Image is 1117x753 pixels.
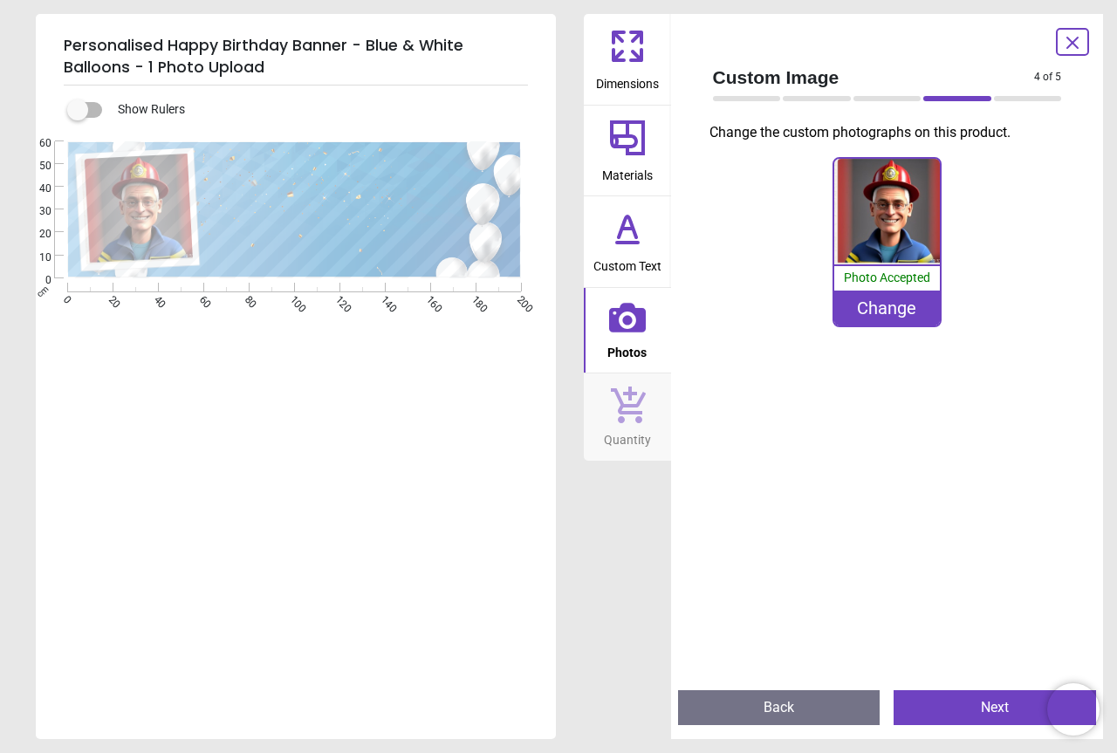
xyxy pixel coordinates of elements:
span: 140 [377,293,388,305]
button: Next [894,690,1096,725]
span: 10 [18,250,51,265]
span: Custom Text [593,250,661,276]
span: 40 [150,293,161,305]
span: 160 [422,293,434,305]
button: Materials [584,106,671,196]
span: Photos [607,336,647,362]
span: cm [34,283,50,298]
iframe: Brevo live chat [1047,683,1100,736]
span: 0 [18,273,51,288]
div: Change [834,291,940,325]
button: Quantity [584,373,671,461]
button: Back [678,690,881,725]
span: Quantity [604,423,651,449]
span: 120 [332,293,343,305]
span: 200 [514,293,525,305]
span: 40 [18,181,51,196]
span: Materials [602,159,653,185]
span: 20 [18,227,51,242]
span: 30 [18,204,51,219]
span: 50 [18,159,51,174]
span: 180 [468,293,479,305]
span: 20 [105,293,116,305]
div: Show Rulers [78,99,556,120]
span: 0 [59,293,71,305]
span: Photo Accepted [844,270,930,284]
span: 100 [286,293,298,305]
span: 4 of 5 [1034,70,1061,85]
span: 80 [241,293,252,305]
button: Photos [584,288,671,373]
p: Change the custom photographs on this product. [709,123,1076,142]
span: 60 [18,136,51,151]
h5: Personalised Happy Birthday Banner - Blue & White Balloons - 1 Photo Upload [64,28,528,86]
button: Dimensions [584,14,671,105]
span: Custom Image [713,65,1035,90]
span: 60 [195,293,207,305]
span: Dimensions [596,67,659,93]
button: Custom Text [584,196,671,287]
